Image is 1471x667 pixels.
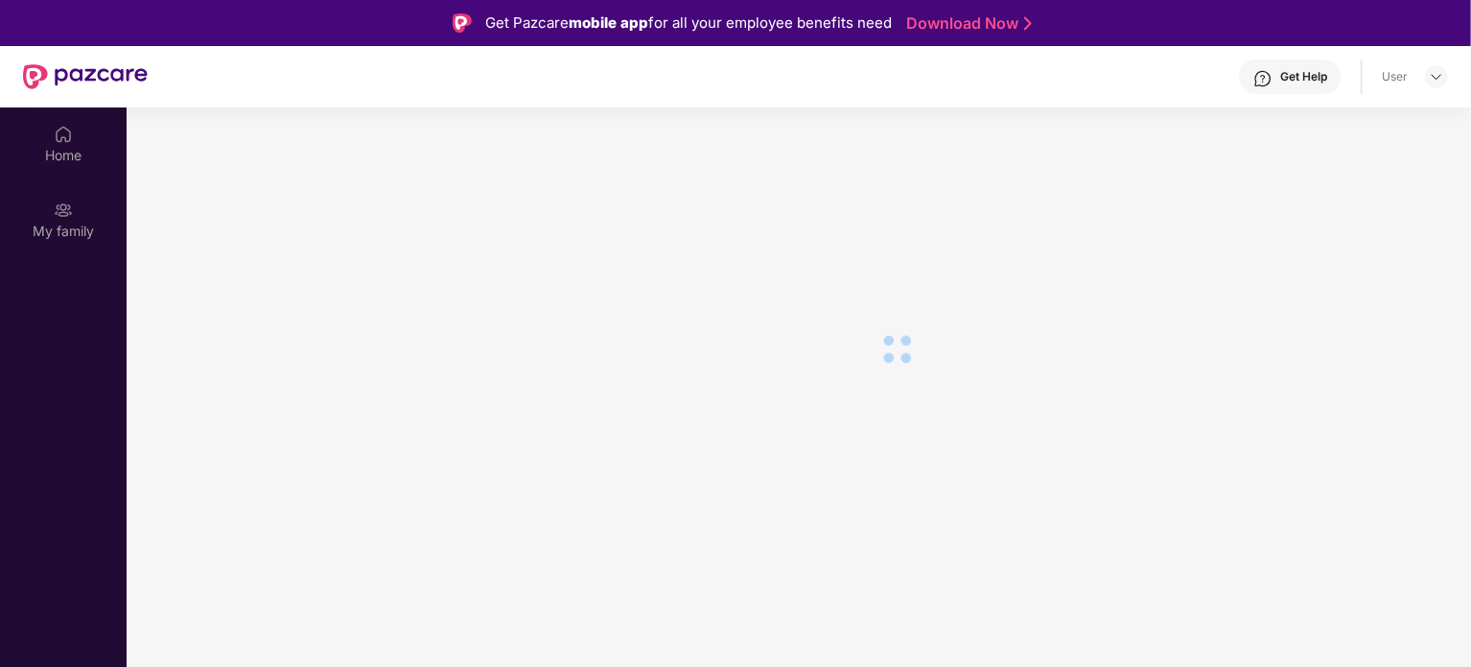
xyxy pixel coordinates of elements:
[1280,69,1327,84] div: Get Help
[906,13,1026,34] a: Download Now
[1253,69,1273,88] img: svg+xml;base64,PHN2ZyBpZD0iSGVscC0zMngzMiIgeG1sbnM9Imh0dHA6Ly93d3cudzMub3JnLzIwMDAvc3ZnIiB3aWR0aD...
[1429,69,1444,84] img: svg+xml;base64,PHN2ZyBpZD0iRHJvcGRvd24tMzJ4MzIiIHhtbG5zPSJodHRwOi8vd3d3LnczLm9yZy8yMDAwL3N2ZyIgd2...
[23,64,148,89] img: New Pazcare Logo
[54,201,73,220] img: svg+xml;base64,PHN2ZyB3aWR0aD0iMjAiIGhlaWdodD0iMjAiIHZpZXdCb3g9IjAgMCAyMCAyMCIgZmlsbD0ibm9uZSIgeG...
[569,13,648,32] strong: mobile app
[1382,69,1408,84] div: User
[54,125,73,144] img: svg+xml;base64,PHN2ZyBpZD0iSG9tZSIgeG1sbnM9Imh0dHA6Ly93d3cudzMub3JnLzIwMDAvc3ZnIiB3aWR0aD0iMjAiIG...
[453,13,472,33] img: Logo
[485,12,892,35] div: Get Pazcare for all your employee benefits need
[1024,13,1032,34] img: Stroke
